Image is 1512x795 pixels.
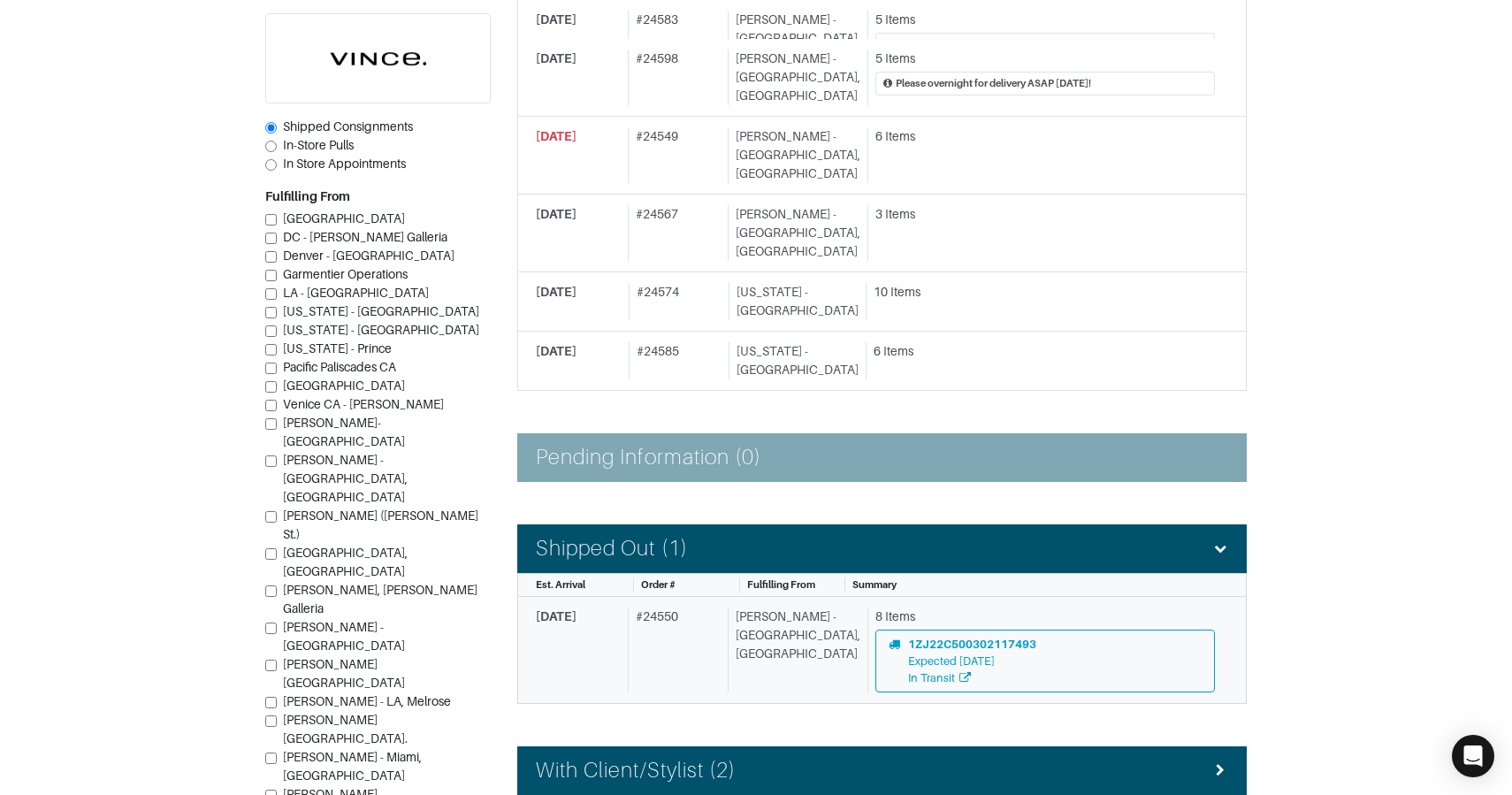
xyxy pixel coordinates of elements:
div: 8 Items [875,608,1215,626]
span: [DATE] [536,12,577,27]
div: # 24574 [629,283,722,320]
span: Pacific Paliscades CA [283,360,396,374]
span: [PERSON_NAME] - Miami, [GEOGRAPHIC_DATA] [283,750,422,783]
h4: Pending Information (0) [536,445,761,470]
div: Expected [DATE] [908,653,1036,669]
div: 5 Items [875,11,1215,29]
input: [PERSON_NAME] - [GEOGRAPHIC_DATA] [265,623,277,634]
input: [GEOGRAPHIC_DATA], [GEOGRAPHIC_DATA] [265,548,277,560]
input: Garmentier Operations [265,270,277,281]
span: Est. Arrival [536,579,585,590]
input: Pacific Paliscades CA [265,363,277,374]
input: In Store Appointments [265,159,277,171]
div: [PERSON_NAME] - [GEOGRAPHIC_DATA], [GEOGRAPHIC_DATA] [728,11,860,72]
div: [US_STATE] - [GEOGRAPHIC_DATA] [729,283,859,320]
div: # 24585 [629,342,722,379]
div: 6 Items [875,127,1215,146]
h4: Shipped Out (1) [536,536,688,562]
span: [DATE] [536,207,577,221]
div: 5 Items [875,50,1215,68]
div: *Ship for overnight delivery - arrival [DATE][DATE] by 12pm if possible!* [896,37,1207,67]
input: Venice CA - [PERSON_NAME] [265,400,277,411]
div: # 24567 [628,205,721,261]
span: [GEOGRAPHIC_DATA] [283,211,405,226]
input: [GEOGRAPHIC_DATA] [265,214,277,226]
input: [US_STATE] - [GEOGRAPHIC_DATA] [265,325,277,337]
div: 6 Items [874,342,1215,361]
img: cyAkLTq7csKWtL9WARqkkVaF.png [266,14,490,103]
span: Summary [852,579,897,590]
span: [GEOGRAPHIC_DATA], [GEOGRAPHIC_DATA] [283,546,408,578]
div: [PERSON_NAME] - [GEOGRAPHIC_DATA], [GEOGRAPHIC_DATA] [728,50,860,105]
div: [PERSON_NAME] - [GEOGRAPHIC_DATA], [GEOGRAPHIC_DATA] [728,608,860,693]
span: Venice CA - [PERSON_NAME] [283,397,444,411]
div: # 24549 [628,127,721,183]
div: [PERSON_NAME] - [GEOGRAPHIC_DATA], [GEOGRAPHIC_DATA] [728,205,860,261]
div: Please overnight for delivery ASAP [DATE]! [896,76,1091,91]
div: # 24583 [628,11,721,72]
a: 1ZJ22C500302117493Expected [DATE]In Transit [875,630,1215,693]
input: Denver - [GEOGRAPHIC_DATA] [265,251,277,263]
div: In Transit [908,669,1036,686]
span: [PERSON_NAME][GEOGRAPHIC_DATA] [283,657,405,690]
div: # 24598 [628,50,721,105]
label: Fulfilling From [265,187,350,206]
input: LA - [GEOGRAPHIC_DATA] [265,288,277,300]
span: Shipped Consignments [283,119,413,134]
input: [PERSON_NAME] - Miami, [GEOGRAPHIC_DATA] [265,753,277,764]
span: Fulfilling From [747,579,815,590]
div: Open Intercom Messenger [1452,735,1494,777]
h4: With Client/Stylist (2) [536,758,736,784]
input: [PERSON_NAME] - [GEOGRAPHIC_DATA], [GEOGRAPHIC_DATA] [265,455,277,467]
span: [PERSON_NAME], [PERSON_NAME] Galleria [283,583,477,615]
input: [PERSON_NAME][GEOGRAPHIC_DATA]. [265,715,277,727]
span: [DATE] [536,609,577,623]
span: [DATE] [536,51,577,65]
span: LA - [GEOGRAPHIC_DATA] [283,286,429,300]
span: Order # [641,579,676,590]
span: [US_STATE] - [GEOGRAPHIC_DATA] [283,304,479,318]
input: Shipped Consignments [265,122,277,134]
div: 1ZJ22C500302117493 [908,636,1036,653]
span: [PERSON_NAME] - [GEOGRAPHIC_DATA], [GEOGRAPHIC_DATA] [283,453,408,504]
input: [PERSON_NAME] - LA, Melrose [265,697,277,708]
div: [PERSON_NAME] - [GEOGRAPHIC_DATA], [GEOGRAPHIC_DATA] [728,127,860,183]
span: [PERSON_NAME] - [GEOGRAPHIC_DATA] [283,620,405,653]
div: # 24550 [628,608,721,693]
span: [PERSON_NAME] - LA, Melrose [283,694,451,708]
div: 10 Items [874,283,1215,302]
input: [PERSON_NAME], [PERSON_NAME] Galleria [265,585,277,597]
input: [US_STATE] - Prince [265,344,277,355]
span: Denver - [GEOGRAPHIC_DATA] [283,248,454,263]
input: In-Store Pulls [265,141,277,152]
span: In Store Appointments [283,157,406,171]
span: [DATE] [536,285,577,299]
span: Garmentier Operations [283,267,408,281]
div: [US_STATE] - [GEOGRAPHIC_DATA] [729,342,859,379]
input: [US_STATE] - [GEOGRAPHIC_DATA] [265,307,277,318]
span: [PERSON_NAME]-[GEOGRAPHIC_DATA] [283,416,405,448]
span: [DATE] [536,129,577,143]
span: DC - [PERSON_NAME] Galleria [283,230,447,244]
span: [PERSON_NAME][GEOGRAPHIC_DATA]. [283,713,408,745]
span: [GEOGRAPHIC_DATA] [283,378,405,393]
span: [US_STATE] - Prince [283,341,392,355]
span: [US_STATE] - [GEOGRAPHIC_DATA] [283,323,479,337]
input: [PERSON_NAME]-[GEOGRAPHIC_DATA] [265,418,277,430]
input: DC - [PERSON_NAME] Galleria [265,233,277,244]
span: In-Store Pulls [283,138,354,152]
span: [PERSON_NAME] ([PERSON_NAME] St.) [283,508,478,541]
input: [GEOGRAPHIC_DATA] [265,381,277,393]
input: [PERSON_NAME] ([PERSON_NAME] St.) [265,511,277,523]
div: 3 Items [875,205,1215,224]
input: [PERSON_NAME][GEOGRAPHIC_DATA] [265,660,277,671]
span: [DATE] [536,344,577,358]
